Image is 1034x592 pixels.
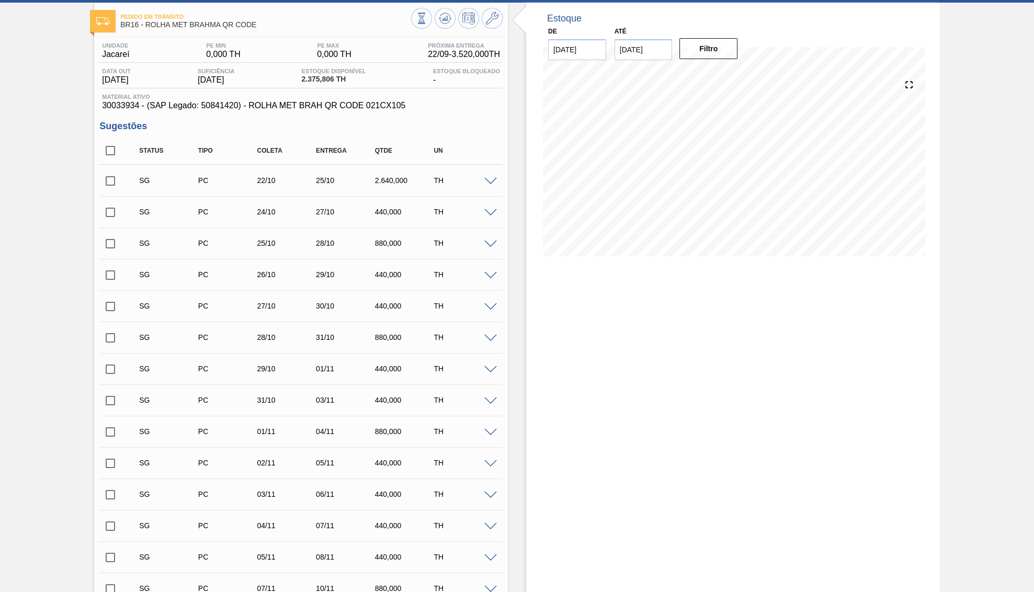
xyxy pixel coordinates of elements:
[372,270,438,279] div: 440,000
[102,68,131,74] span: Data out
[137,208,202,216] div: Sugestão Criada
[428,50,500,59] span: 22/09 - 3.520,000 TH
[137,396,202,404] div: Sugestão Criada
[313,239,379,247] div: 28/10/2025
[548,28,557,35] label: De
[431,553,497,561] div: TH
[458,8,479,29] button: Programar Estoque
[313,490,379,498] div: 06/11/2025
[615,28,627,35] label: Até
[254,176,320,185] div: 22/10/2025
[96,17,109,25] img: Ícone
[196,147,262,154] div: Tipo
[317,50,351,59] span: 0,000 TH
[372,239,438,247] div: 880,000
[431,176,497,185] div: TH
[254,427,320,436] div: 01/11/2025
[102,101,500,110] span: 30033934 - (SAP Legado: 50841420) - ROLHA MET BRAH QR CODE 021CX105
[196,459,262,467] div: Pedido de Compra
[372,208,438,216] div: 440,000
[317,42,351,49] span: PE MAX
[313,302,379,310] div: 30/10/2025
[137,459,202,467] div: Sugestão Criada
[431,490,497,498] div: TH
[196,553,262,561] div: Pedido de Compra
[313,365,379,373] div: 01/11/2025
[372,333,438,341] div: 880,000
[431,302,497,310] div: TH
[196,427,262,436] div: Pedido de Compra
[431,333,497,341] div: TH
[102,42,129,49] span: Unidade
[548,39,606,60] input: dd/mm/yyyy
[372,365,438,373] div: 440,000
[372,553,438,561] div: 440,000
[102,50,129,59] span: Jacareí
[313,270,379,279] div: 29/10/2025
[254,396,320,404] div: 31/10/2025
[431,396,497,404] div: TH
[196,521,262,530] div: Pedido de Compra
[435,8,456,29] button: Atualizar Gráfico
[313,333,379,341] div: 31/10/2025
[102,75,131,85] span: [DATE]
[254,239,320,247] div: 25/10/2025
[254,553,320,561] div: 05/11/2025
[431,459,497,467] div: TH
[254,302,320,310] div: 27/10/2025
[372,302,438,310] div: 440,000
[206,50,241,59] span: 0,000 TH
[196,396,262,404] div: Pedido de Compra
[313,176,379,185] div: 25/10/2025
[254,521,320,530] div: 04/11/2025
[196,365,262,373] div: Pedido de Compra
[433,68,500,74] span: Estoque Bloqueado
[120,14,411,20] span: Pedido em Trânsito
[137,270,202,279] div: Sugestão Criada
[372,396,438,404] div: 440,000
[301,75,366,83] span: 2.375,806 TH
[254,208,320,216] div: 24/10/2025
[198,75,234,85] span: [DATE]
[198,68,234,74] span: Suficiência
[196,270,262,279] div: Pedido de Compra
[137,427,202,436] div: Sugestão Criada
[137,553,202,561] div: Sugestão Criada
[313,459,379,467] div: 05/11/2025
[254,490,320,498] div: 03/11/2025
[431,239,497,247] div: TH
[431,208,497,216] div: TH
[137,333,202,341] div: Sugestão Criada
[196,208,262,216] div: Pedido de Compra
[102,94,500,100] span: Material ativo
[196,239,262,247] div: Pedido de Compra
[206,42,241,49] span: PE MIN
[313,396,379,404] div: 03/11/2025
[120,21,411,29] span: BR16 - ROLHA MET BRAHMA QR CODE
[313,521,379,530] div: 07/11/2025
[137,147,202,154] div: Status
[254,333,320,341] div: 28/10/2025
[372,147,438,154] div: Qtde
[411,8,432,29] button: Visão Geral dos Estoques
[547,13,582,24] div: Estoque
[313,208,379,216] div: 27/10/2025
[372,521,438,530] div: 440,000
[431,147,497,154] div: UN
[431,365,497,373] div: TH
[254,365,320,373] div: 29/10/2025
[301,68,366,74] span: Estoque Disponível
[372,490,438,498] div: 440,000
[430,68,503,85] div: -
[482,8,503,29] button: Ir ao Master Data / Geral
[137,302,202,310] div: Sugestão Criada
[196,333,262,341] div: Pedido de Compra
[137,490,202,498] div: Sugestão Criada
[372,459,438,467] div: 440,000
[137,239,202,247] div: Sugestão Criada
[137,365,202,373] div: Sugestão Criada
[372,176,438,185] div: 2.640,000
[431,521,497,530] div: TH
[254,270,320,279] div: 26/10/2025
[431,270,497,279] div: TH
